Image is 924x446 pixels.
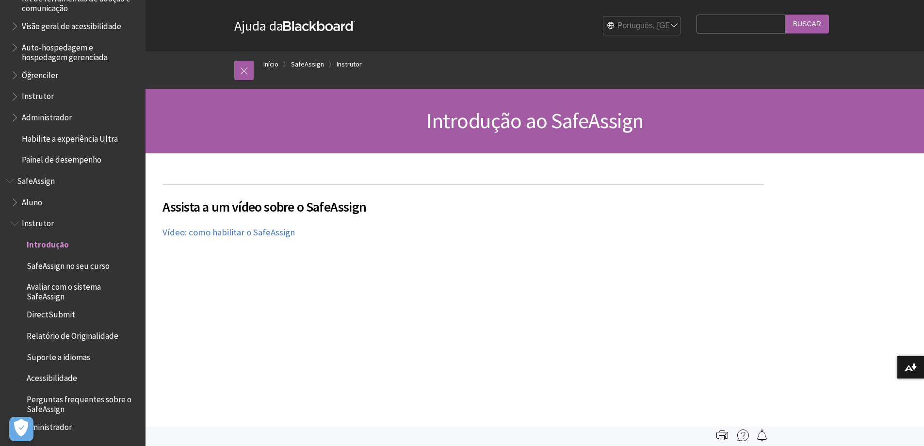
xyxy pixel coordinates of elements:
[27,391,139,414] span: Perguntas frequentes sobre o SafeAssign
[27,307,75,320] span: DirectSubmit
[785,15,829,33] input: Buscar
[22,215,54,229] span: Instrutor
[291,58,324,70] a: SafeAssign
[27,236,69,249] span: Introdução
[27,258,110,271] span: SafeAssign no seu curso
[22,194,42,207] span: Aluno
[337,58,362,70] a: Instrutor
[283,21,355,31] strong: Blackboard
[162,227,295,238] a: Vídeo: como habilitar o SafeAssign
[17,173,55,186] span: SafeAssign
[9,417,33,441] button: Abrir preferências
[162,184,764,217] h2: Assista a um vídeo sobre o SafeAssign
[426,107,644,134] span: Introdução ao SafeAssign
[22,131,118,144] span: Habilite a experiência Ultra
[27,328,118,341] span: Relatório de Originalidade
[27,279,139,302] span: Avaliar com o sistema SafeAssign
[22,109,72,122] span: Administrador
[6,173,140,435] nav: Book outline for Blackboard SafeAssign
[22,88,54,101] span: Instrutor
[603,17,681,36] select: Site Language Selector
[716,429,728,441] img: Print
[22,18,121,31] span: Visão geral de acessibilidade
[22,152,101,165] span: Painel de desempenho
[737,429,749,441] img: More help
[27,370,77,383] span: Acessibilidade
[22,39,139,62] span: Auto-hospedagem e hospedagem gerenciada
[234,17,355,34] a: Ajuda daBlackboard
[22,67,58,80] span: Öğrenciler
[756,429,768,441] img: Follow this page
[22,419,72,432] span: Administrador
[263,58,278,70] a: Início
[27,349,90,362] span: Suporte a idiomas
